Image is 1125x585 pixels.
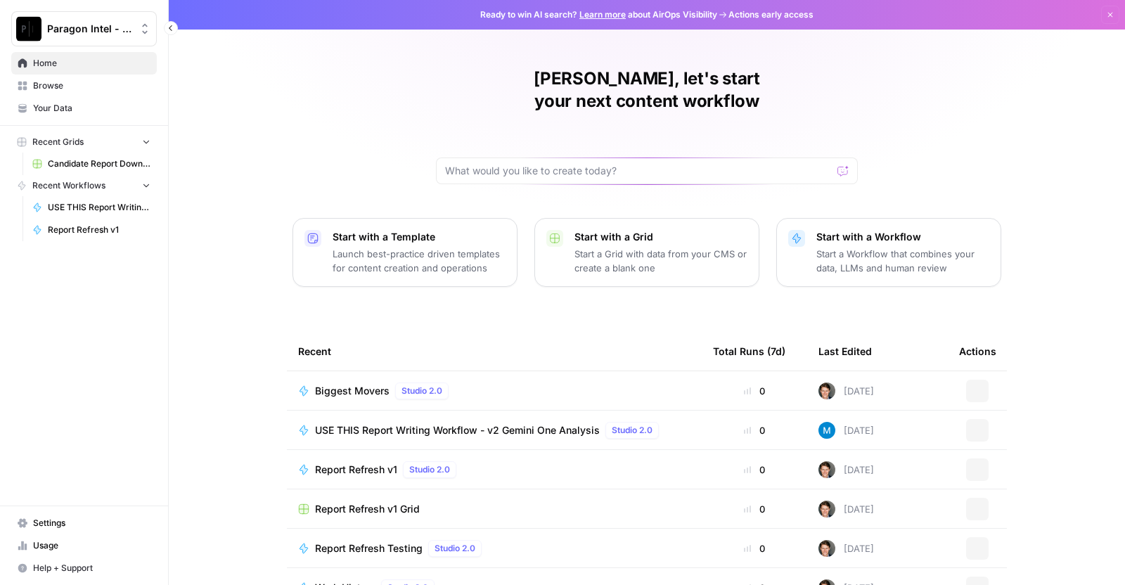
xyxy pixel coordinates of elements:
span: Recent Grids [32,136,84,148]
span: Studio 2.0 [409,463,450,476]
span: Report Refresh v1 Grid [315,502,420,516]
p: Launch best-practice driven templates for content creation and operations [333,247,506,275]
img: qw00ik6ez51o8uf7vgx83yxyzow9 [818,501,835,517]
span: Report Refresh v1 [315,463,397,477]
button: Help + Support [11,557,157,579]
h1: [PERSON_NAME], let's start your next content workflow [436,67,858,112]
button: Recent Grids [11,131,157,153]
div: [DATE] [818,382,874,399]
div: 0 [713,541,796,555]
span: Settings [33,517,150,529]
span: USE THIS Report Writing Workflow - v2 Gemini One Analysis [48,201,150,214]
span: Usage [33,539,150,552]
div: 0 [713,502,796,516]
a: Biggest MoversStudio 2.0 [298,382,690,399]
span: Actions early access [728,8,814,21]
a: USE THIS Report Writing Workflow - v2 Gemini One Analysis [26,196,157,219]
span: Report Refresh Testing [315,541,423,555]
img: qw00ik6ez51o8uf7vgx83yxyzow9 [818,382,835,399]
input: What would you like to create today? [445,164,832,178]
span: Studio 2.0 [612,424,652,437]
span: Studio 2.0 [401,385,442,397]
a: Learn more [579,9,626,20]
div: [DATE] [818,461,874,478]
span: Candidate Report Download Sheet [48,157,150,170]
p: Start with a Template [333,230,506,244]
span: Paragon Intel - Bill / Ty / [PERSON_NAME] R&D [47,22,132,36]
span: Browse [33,79,150,92]
p: Start with a Workflow [816,230,989,244]
p: Start with a Grid [574,230,747,244]
span: Recent Workflows [32,179,105,192]
img: konibmub03x0hqp2fy8ehikfjcod [818,422,835,439]
a: Browse [11,75,157,97]
span: Your Data [33,102,150,115]
button: Start with a GridStart a Grid with data from your CMS or create a blank one [534,218,759,287]
div: 0 [713,384,796,398]
a: Your Data [11,97,157,120]
div: [DATE] [818,422,874,439]
span: Report Refresh v1 [48,224,150,236]
span: Help + Support [33,562,150,574]
a: Usage [11,534,157,557]
a: Home [11,52,157,75]
div: 0 [713,423,796,437]
span: Ready to win AI search? about AirOps Visibility [480,8,717,21]
a: Report Refresh v1Studio 2.0 [298,461,690,478]
div: Total Runs (7d) [713,332,785,371]
p: Start a Grid with data from your CMS or create a blank one [574,247,747,275]
a: Report Refresh TestingStudio 2.0 [298,540,690,557]
span: Studio 2.0 [435,542,475,555]
button: Recent Workflows [11,175,157,196]
div: [DATE] [818,501,874,517]
a: Report Refresh v1 Grid [298,502,690,516]
button: Workspace: Paragon Intel - Bill / Ty / Colby R&D [11,11,157,46]
span: Home [33,57,150,70]
div: 0 [713,463,796,477]
img: qw00ik6ez51o8uf7vgx83yxyzow9 [818,540,835,557]
a: USE THIS Report Writing Workflow - v2 Gemini One AnalysisStudio 2.0 [298,422,690,439]
span: Biggest Movers [315,384,390,398]
a: Report Refresh v1 [26,219,157,241]
button: Start with a TemplateLaunch best-practice driven templates for content creation and operations [292,218,517,287]
span: USE THIS Report Writing Workflow - v2 Gemini One Analysis [315,423,600,437]
a: Candidate Report Download Sheet [26,153,157,175]
p: Start a Workflow that combines your data, LLMs and human review [816,247,989,275]
div: Last Edited [818,332,872,371]
a: Settings [11,512,157,534]
div: [DATE] [818,540,874,557]
img: Paragon Intel - Bill / Ty / Colby R&D Logo [16,16,41,41]
div: Recent [298,332,690,371]
div: Actions [959,332,996,371]
img: qw00ik6ez51o8uf7vgx83yxyzow9 [818,461,835,478]
button: Start with a WorkflowStart a Workflow that combines your data, LLMs and human review [776,218,1001,287]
